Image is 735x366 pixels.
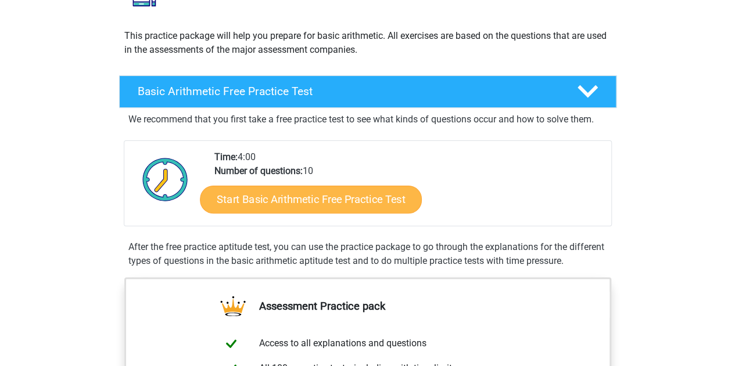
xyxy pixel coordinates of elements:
[214,151,238,162] b: Time:
[128,113,607,126] p: We recommend that you first take a free practice test to see what kinds of questions occur and ho...
[206,150,611,226] div: 4:00 10
[124,29,611,57] p: This practice package will help you prepare for basic arithmetic. All exercises are based on the ...
[136,150,195,208] img: Clock
[200,185,422,213] a: Start Basic Arithmetic Free Practice Test
[214,165,303,176] b: Number of questions:
[138,85,558,98] h4: Basic Arithmetic Free Practice Test
[124,240,612,268] div: After the free practice aptitude test, you can use the practice package to go through the explana...
[114,75,621,108] a: Basic Arithmetic Free Practice Test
